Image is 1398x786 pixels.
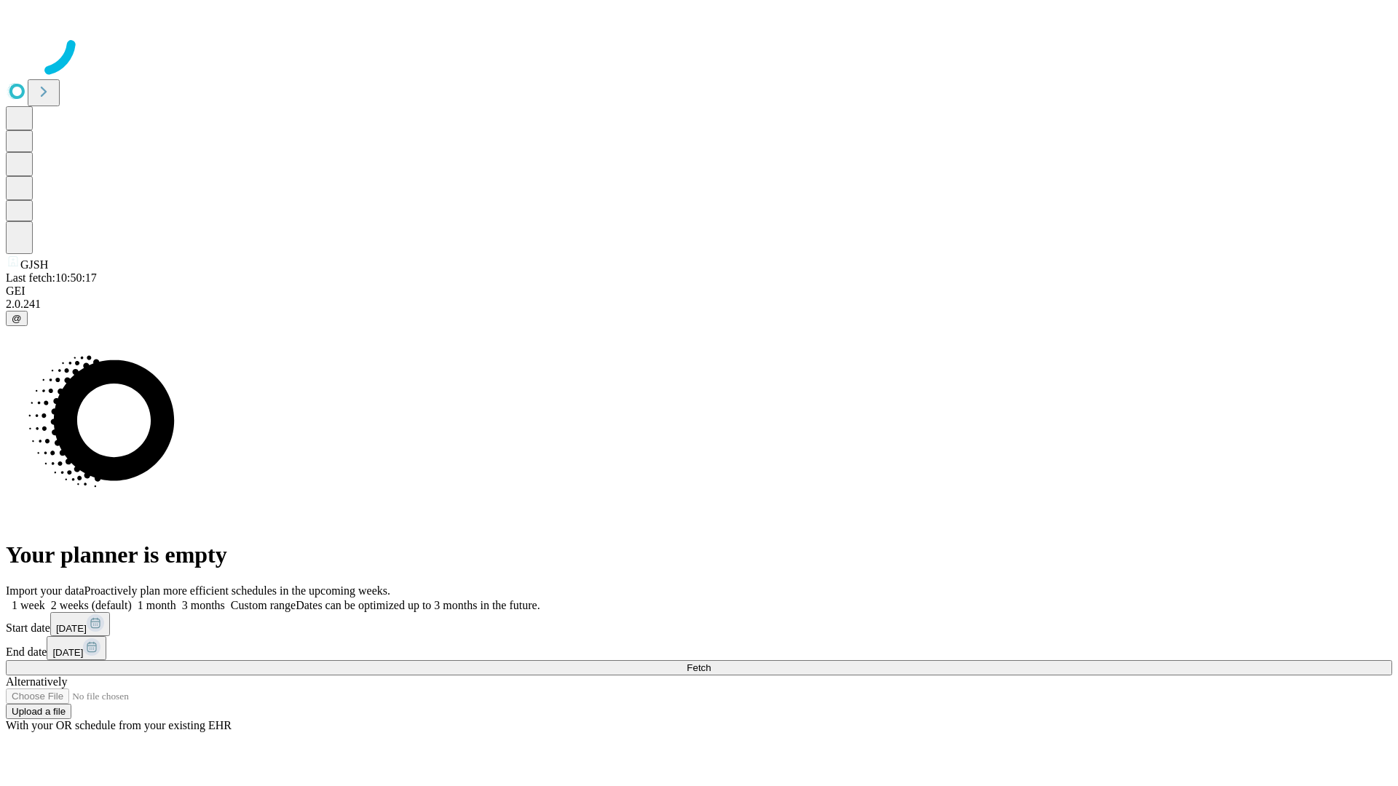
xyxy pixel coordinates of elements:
[6,660,1392,675] button: Fetch
[687,662,711,673] span: Fetch
[51,599,132,611] span: 2 weeks (default)
[56,623,87,634] span: [DATE]
[6,584,84,597] span: Import your data
[20,258,48,271] span: GJSH
[6,271,97,284] span: Last fetch: 10:50:17
[52,647,83,658] span: [DATE]
[182,599,225,611] span: 3 months
[231,599,296,611] span: Custom range
[12,599,45,611] span: 1 week
[296,599,540,611] span: Dates can be optimized up to 3 months in the future.
[6,541,1392,568] h1: Your planner is empty
[6,719,232,731] span: With your OR schedule from your existing EHR
[12,313,22,324] span: @
[138,599,176,611] span: 1 month
[6,311,28,326] button: @
[6,675,67,688] span: Alternatively
[6,636,1392,660] div: End date
[6,704,71,719] button: Upload a file
[6,298,1392,311] div: 2.0.241
[47,636,106,660] button: [DATE]
[6,612,1392,636] div: Start date
[6,285,1392,298] div: GEI
[84,584,390,597] span: Proactively plan more efficient schedules in the upcoming weeks.
[50,612,110,636] button: [DATE]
